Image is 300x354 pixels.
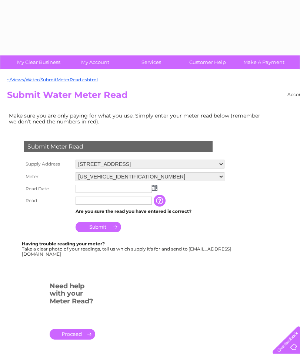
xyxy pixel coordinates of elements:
[74,207,226,216] td: Are you sure the read you have entered is correct?
[64,55,126,69] a: My Account
[233,55,294,69] a: Make A Payment
[177,55,238,69] a: Customer Help
[76,222,121,232] input: Submit
[22,158,74,170] th: Supply Address
[121,55,182,69] a: Services
[50,281,95,309] h3: Need help with your Meter Read?
[50,329,95,340] a: .
[7,111,266,126] td: Make sure you are only paying for what you use. Simply enter your meter read below (remember we d...
[22,170,74,183] th: Meter
[7,77,98,82] a: ~/Views/Water/SubmitMeterRead.cshtml
[24,141,213,152] div: Submit Meter Read
[8,55,69,69] a: My Clear Business
[22,241,105,246] b: Having trouble reading your meter?
[22,241,232,256] div: Take a clear photo of your readings, tell us which supply it's for and send to [EMAIL_ADDRESS][DO...
[152,185,157,191] img: ...
[22,195,74,207] th: Read
[154,195,167,207] input: Information
[22,183,74,195] th: Read Date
